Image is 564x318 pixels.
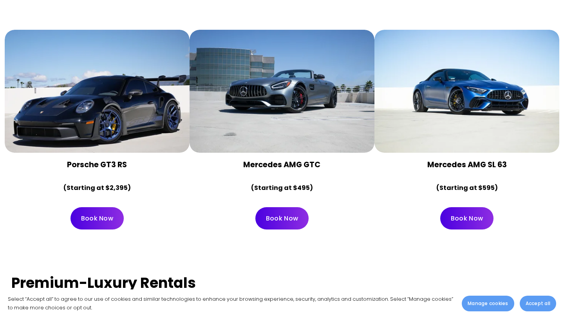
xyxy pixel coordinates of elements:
[8,295,454,313] p: Select “Accept all” to agree to our use of cookies and similar technologies to enhance your brows...
[63,183,131,192] strong: (Starting at $2,395)
[427,159,507,170] strong: Mercedes AMG SL 63
[67,159,127,170] strong: Porsche GT3 RS
[251,183,313,192] strong: (Starting at $495)
[440,207,493,229] a: Book Now
[70,207,124,229] a: Book Now
[468,300,508,307] span: Manage cookies
[462,296,514,311] button: Manage cookies
[11,273,196,293] strong: Premium-Luxury Rentals
[520,296,556,311] button: Accept all
[243,159,320,170] strong: Mercedes AMG GTC
[255,207,309,229] a: Book Now
[436,183,498,192] strong: (Starting at $595)
[526,300,550,307] span: Accept all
